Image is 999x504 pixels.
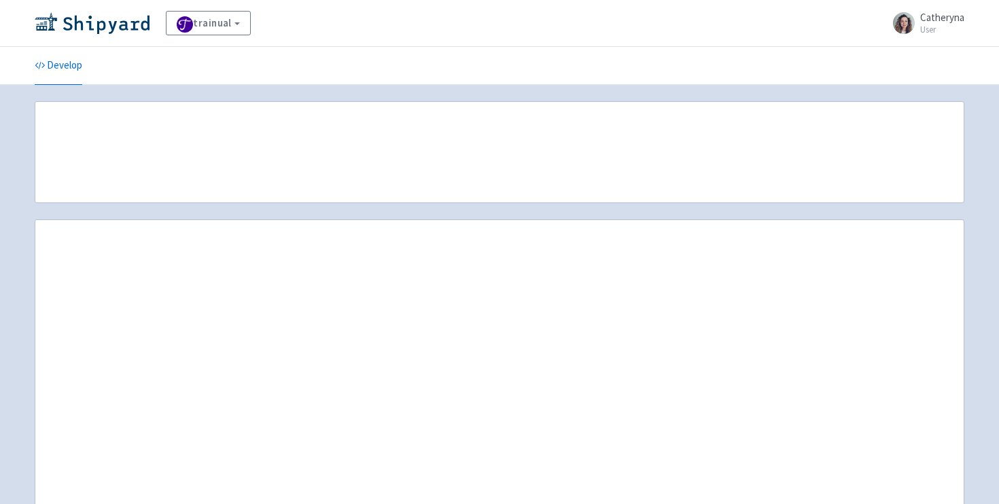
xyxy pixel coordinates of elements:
[885,12,964,34] a: Catheryna User
[35,12,150,34] img: Shipyard logo
[166,11,251,35] a: trainual
[35,47,82,85] a: Develop
[920,25,964,34] small: User
[920,11,964,24] span: Catheryna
